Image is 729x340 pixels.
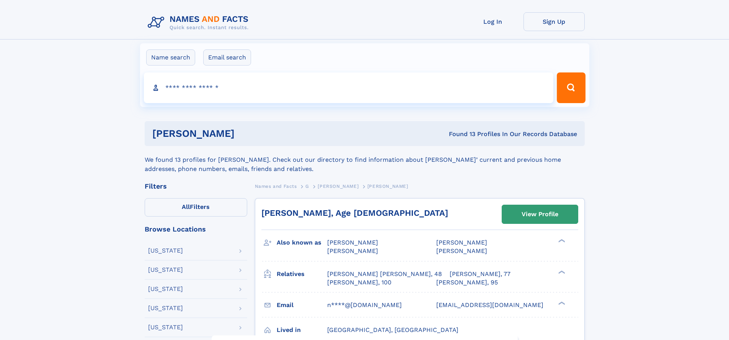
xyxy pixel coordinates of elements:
input: search input [144,72,554,103]
div: Browse Locations [145,226,247,233]
div: ❯ [556,269,566,274]
span: G [305,184,309,189]
div: [US_STATE] [148,248,183,254]
label: Email search [203,49,251,66]
h3: Relatives [277,268,327,281]
div: Found 13 Profiles In Our Records Database [342,130,577,138]
a: Names and Facts [255,181,297,191]
span: [PERSON_NAME] [327,239,378,246]
span: [GEOGRAPHIC_DATA], [GEOGRAPHIC_DATA] [327,326,458,333]
div: [US_STATE] [148,305,183,311]
label: Name search [146,49,195,66]
div: ❯ [556,238,566,243]
span: [PERSON_NAME] [327,247,378,255]
a: [PERSON_NAME] [318,181,359,191]
div: [US_STATE] [148,286,183,292]
div: We found 13 profiles for [PERSON_NAME]. Check out our directory to find information about [PERSON... [145,146,585,174]
a: [PERSON_NAME], Age [DEMOGRAPHIC_DATA] [261,208,448,218]
img: Logo Names and Facts [145,12,255,33]
a: [PERSON_NAME], 77 [450,270,510,278]
span: [PERSON_NAME] [367,184,408,189]
a: G [305,181,309,191]
a: [PERSON_NAME], 100 [327,278,391,287]
div: [US_STATE] [148,267,183,273]
a: Sign Up [524,12,585,31]
h3: Lived in [277,324,327,337]
span: [PERSON_NAME] [318,184,359,189]
div: ❯ [556,301,566,306]
a: View Profile [502,205,578,223]
a: [PERSON_NAME], 95 [436,278,498,287]
span: [PERSON_NAME] [436,247,487,255]
a: [PERSON_NAME] [PERSON_NAME], 48 [327,270,442,278]
button: Search Button [557,72,585,103]
h1: [PERSON_NAME] [152,129,342,138]
h3: Also known as [277,236,327,249]
span: All [182,203,190,210]
div: [US_STATE] [148,324,183,330]
a: Log In [462,12,524,31]
label: Filters [145,198,247,217]
span: [PERSON_NAME] [436,239,487,246]
div: View Profile [522,205,558,223]
h3: Email [277,299,327,312]
div: Filters [145,183,247,190]
span: [EMAIL_ADDRESS][DOMAIN_NAME] [436,301,543,309]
